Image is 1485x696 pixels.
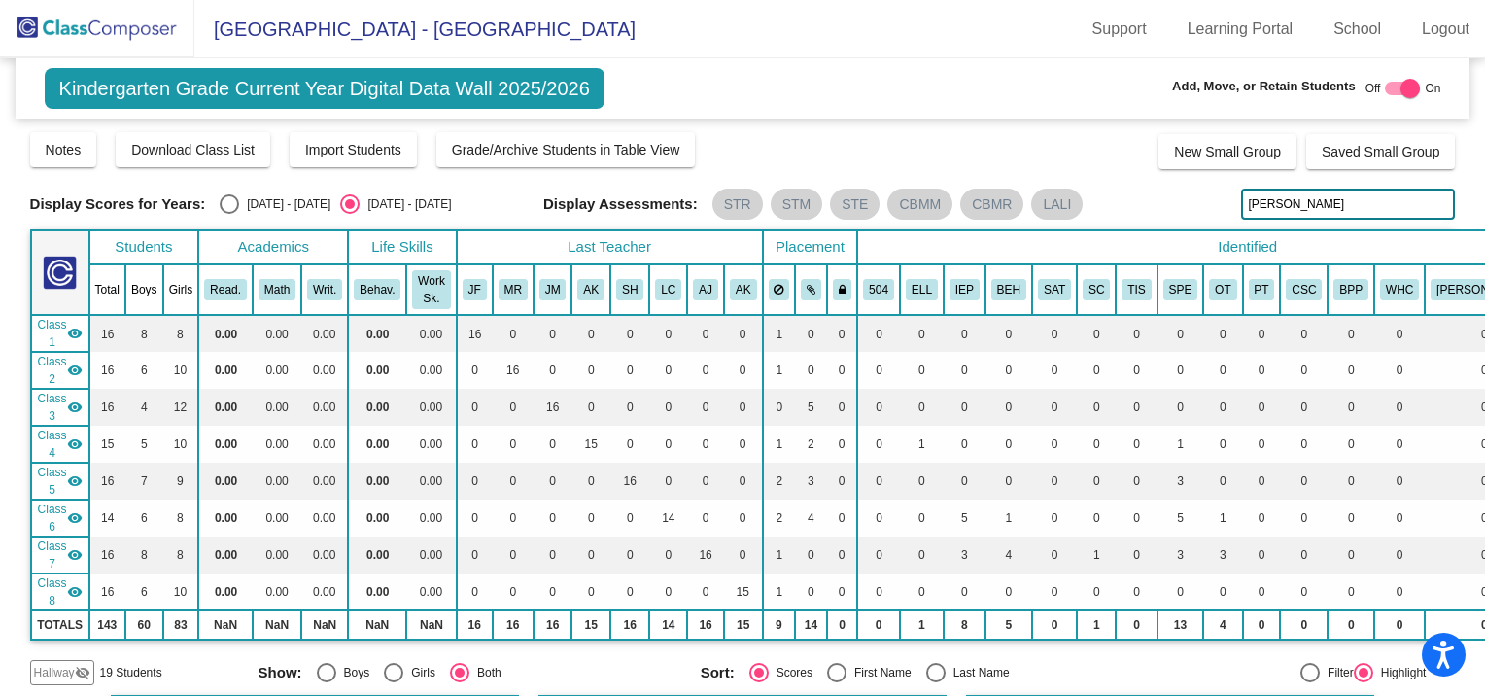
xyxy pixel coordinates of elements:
[571,389,610,426] td: 0
[724,426,763,463] td: 0
[763,500,796,537] td: 2
[827,315,858,352] td: 0
[985,389,1032,426] td: 0
[125,463,163,500] td: 7
[89,352,125,389] td: 16
[763,230,858,264] th: Placement
[125,389,163,426] td: 4
[857,352,900,389] td: 0
[67,400,83,415] mat-icon: visibility
[1243,426,1281,463] td: 0
[1203,389,1242,426] td: 0
[1243,463,1281,500] td: 0
[493,463,534,500] td: 0
[89,463,125,500] td: 16
[163,463,199,500] td: 9
[499,279,528,300] button: MR
[610,500,649,537] td: 0
[253,500,301,537] td: 0.00
[457,500,493,537] td: 0
[985,500,1032,537] td: 1
[1116,264,1157,315] th: Title Support
[198,426,253,463] td: 0.00
[259,279,295,300] button: Math
[1328,315,1374,352] td: 0
[163,500,199,537] td: 8
[1209,279,1236,300] button: OT
[1116,463,1157,500] td: 0
[857,264,900,315] th: 504 Plan
[1374,426,1425,463] td: 0
[348,463,406,500] td: 0.00
[125,352,163,389] td: 6
[571,500,610,537] td: 0
[348,230,456,264] th: Life Skills
[1249,279,1275,300] button: PT
[38,427,67,462] span: Class 4
[795,264,827,315] th: Keep with students
[687,352,724,389] td: 0
[1243,264,1281,315] th: Physical Therapy
[204,279,247,300] button: Read.
[493,315,534,352] td: 0
[827,389,858,426] td: 0
[457,315,493,352] td: 16
[1032,264,1077,315] th: Referred to SAT
[301,463,348,500] td: 0.00
[436,132,696,167] button: Grade/Archive Students in Table View
[348,389,406,426] td: 0.00
[649,389,687,426] td: 0
[900,426,944,463] td: 1
[534,426,572,463] td: 0
[1157,463,1204,500] td: 3
[1243,352,1281,389] td: 0
[991,279,1026,300] button: BEH
[900,500,944,537] td: 0
[1172,77,1356,96] span: Add, Move, or Retain Students
[950,279,980,300] button: IEP
[354,279,400,300] button: Behav.
[1077,315,1116,352] td: 0
[1157,315,1204,352] td: 0
[31,352,89,389] td: Megan Russell - Russell
[534,463,572,500] td: 0
[1280,426,1328,463] td: 0
[795,315,827,352] td: 0
[38,464,67,499] span: Class 5
[1032,463,1077,500] td: 0
[31,389,89,426] td: Janna Myers - No Class Name
[571,264,610,315] th: Ashleigh Kaufman
[539,279,567,300] button: JM
[125,500,163,537] td: 6
[1172,14,1309,45] a: Learning Portal
[194,14,636,45] span: [GEOGRAPHIC_DATA] - [GEOGRAPHIC_DATA]
[89,264,125,315] th: Total
[493,426,534,463] td: 0
[944,389,985,426] td: 0
[89,389,125,426] td: 16
[1163,279,1198,300] button: SPE
[944,264,985,315] th: Individualized Education Plan
[1328,352,1374,389] td: 0
[38,316,67,351] span: Class 1
[1203,426,1242,463] td: 0
[348,352,406,389] td: 0.00
[610,264,649,315] th: Sarah Howells
[900,352,944,389] td: 0
[571,352,610,389] td: 0
[1032,389,1077,426] td: 0
[1116,426,1157,463] td: 0
[125,315,163,352] td: 8
[163,264,199,315] th: Girls
[712,189,763,220] mat-chip: STR
[795,352,827,389] td: 0
[1077,426,1116,463] td: 0
[655,279,681,300] button: LC
[649,426,687,463] td: 0
[827,500,858,537] td: 0
[1032,315,1077,352] td: 0
[1038,279,1071,300] button: SAT
[30,132,97,167] button: Notes
[125,426,163,463] td: 5
[985,315,1032,352] td: 0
